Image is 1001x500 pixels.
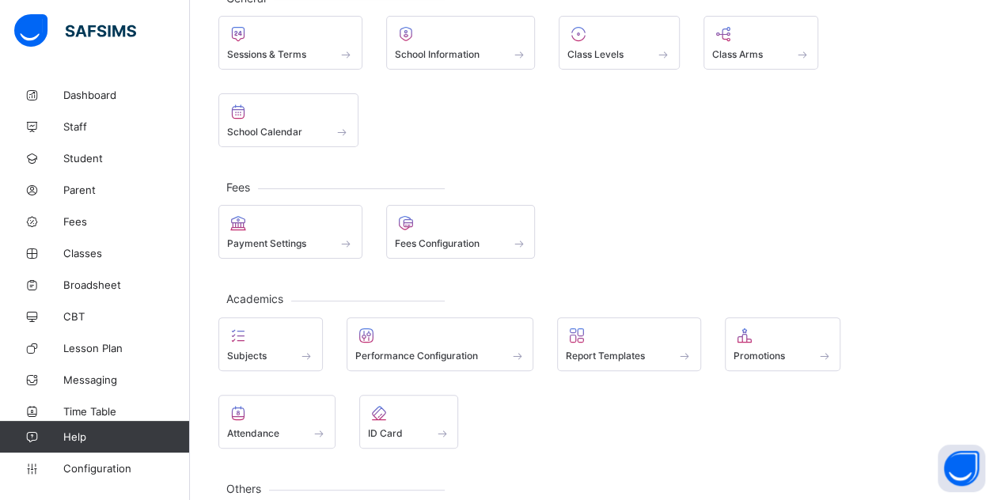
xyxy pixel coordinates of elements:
[557,317,701,371] div: Report Templates
[227,237,306,249] span: Payment Settings
[63,278,190,291] span: Broadsheet
[227,48,306,60] span: Sessions & Terms
[227,126,302,138] span: School Calendar
[63,89,190,101] span: Dashboard
[63,184,190,196] span: Parent
[63,215,190,228] span: Fees
[63,462,189,475] span: Configuration
[63,120,190,133] span: Staff
[712,48,763,60] span: Class Arms
[559,16,680,70] div: Class Levels
[14,14,136,47] img: safsims
[734,350,785,362] span: Promotions
[218,395,336,449] div: Attendance
[938,445,985,492] button: Open asap
[395,237,480,249] span: Fees Configuration
[703,16,819,70] div: Class Arms
[386,205,536,259] div: Fees Configuration
[63,247,190,259] span: Classes
[63,342,190,354] span: Lesson Plan
[359,395,459,449] div: ID Card
[566,350,645,362] span: Report Templates
[347,317,534,371] div: Performance Configuration
[218,292,291,305] span: Academics
[218,93,358,147] div: School Calendar
[227,350,267,362] span: Subjects
[218,317,323,371] div: Subjects
[63,152,190,165] span: Student
[386,16,536,70] div: School Information
[725,317,841,371] div: Promotions
[218,16,362,70] div: Sessions & Terms
[218,482,269,495] span: Others
[368,427,403,439] span: ID Card
[63,310,190,323] span: CBT
[355,350,478,362] span: Performance Configuration
[227,427,279,439] span: Attendance
[63,373,190,386] span: Messaging
[63,430,189,443] span: Help
[218,180,258,194] span: Fees
[218,205,362,259] div: Payment Settings
[395,48,480,60] span: School Information
[63,405,190,418] span: Time Table
[567,48,624,60] span: Class Levels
